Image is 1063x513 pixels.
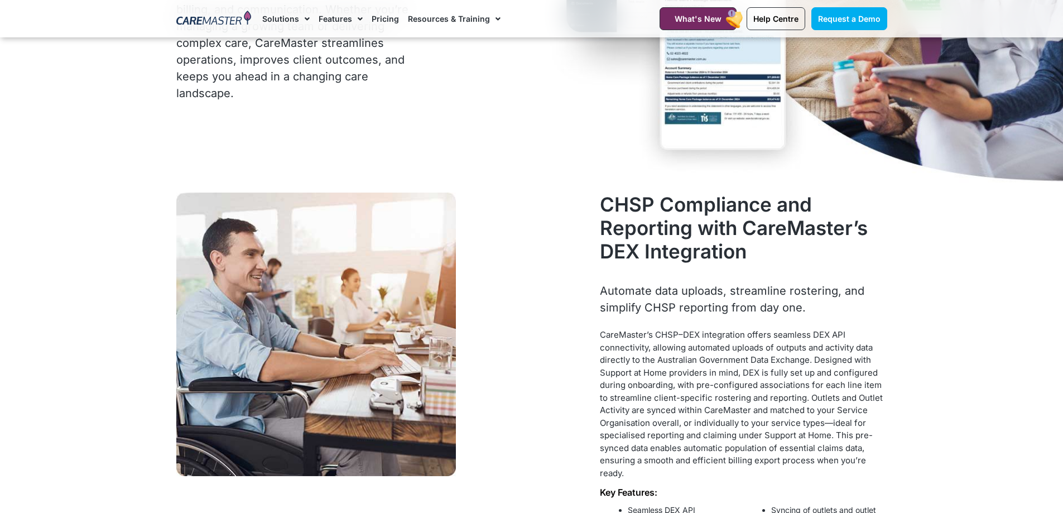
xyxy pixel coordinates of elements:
img: Aged care worker in a wheelchair smiling while working at a computer in a modern office environme... [176,193,456,476]
span: Request a Demo [818,14,881,23]
p: CareMaster’s CHSP–DEX integration offers seamless DEX API connectivity, allowing automated upload... [600,329,887,480]
a: Help Centre [747,7,805,30]
span: Help Centre [753,14,799,23]
p: Automate data uploads, streamline rostering, and simplify CHSP reporting from day one. [600,282,887,316]
img: CareMaster Logo [176,11,252,27]
h2: CHSP Compliance and Reporting with CareMaster’s DEX Integration [600,193,887,263]
a: What's New [660,7,737,30]
a: Request a Demo [811,7,887,30]
h2: Key Features: [600,487,887,498]
span: What's New [675,14,722,23]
